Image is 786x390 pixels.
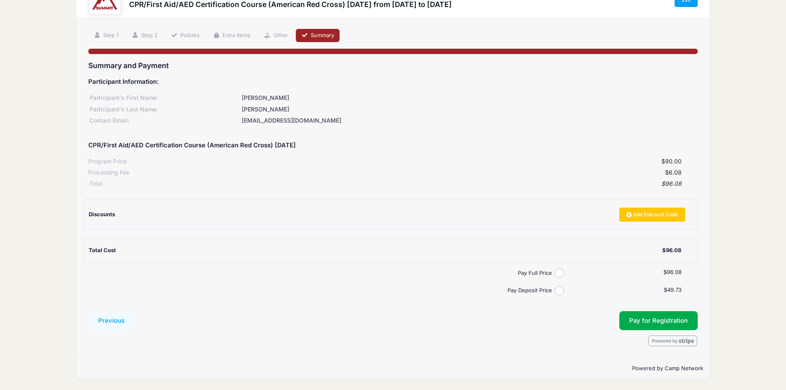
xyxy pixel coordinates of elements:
[126,29,163,43] a: Step 2
[88,142,296,149] h5: CPR/First Aid/AED Certification Course (American Red Cross) [DATE]
[91,269,555,277] label: Pay Full Price
[88,157,127,166] div: Program Price
[88,105,241,114] div: Participant's Last Name:
[101,180,682,188] div: $96.08
[241,94,698,102] div: [PERSON_NAME]
[89,211,115,217] span: Discounts
[88,311,135,330] button: Previous
[663,268,682,277] label: $96.08
[89,246,662,255] div: Total Cost
[241,116,698,125] div: [EMAIL_ADDRESS][DOMAIN_NAME]
[661,158,682,165] span: $90.00
[88,94,241,102] div: Participant's First Name:
[259,29,293,43] a: Other
[208,29,256,43] a: Extra Items
[296,29,340,43] a: Summary
[619,208,685,222] a: Add Discount Code
[91,286,555,295] label: Pay Deposit Price
[83,364,703,373] p: Powered by Camp Network
[129,168,682,177] div: $6.08
[88,61,698,70] h3: Summary and Payment
[88,78,698,86] h5: Participant Information:
[88,116,241,125] div: Contact Email:
[88,29,124,43] a: Step 1
[165,29,205,43] a: Policies
[88,180,101,188] div: Total
[241,105,698,114] div: [PERSON_NAME]
[619,311,698,330] button: Pay for Registration
[662,246,681,255] div: $96.08
[88,168,129,177] div: Processing Fee
[664,286,682,294] label: $49.73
